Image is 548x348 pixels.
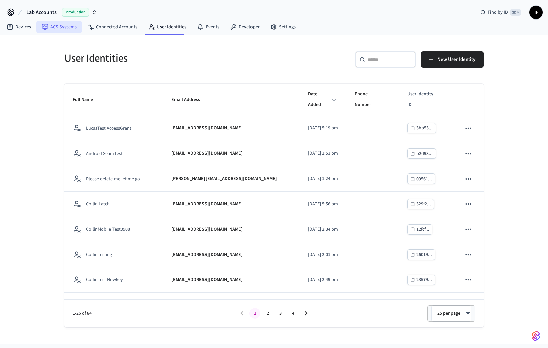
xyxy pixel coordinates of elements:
span: New User Identity [437,55,475,64]
div: b2d93... [416,150,433,158]
p: [EMAIL_ADDRESS][DOMAIN_NAME] [171,226,243,233]
span: Lab Accounts [26,8,57,16]
div: 26019... [416,250,432,259]
p: [EMAIL_ADDRESS][DOMAIN_NAME] [171,276,243,283]
p: [EMAIL_ADDRESS][DOMAIN_NAME] [171,150,243,157]
button: New User Identity [421,51,484,68]
a: User Identities [143,21,192,33]
p: CollinTesting [86,251,112,258]
a: ACS Systems [36,21,82,33]
div: 23579... [416,276,432,284]
button: 23579... [407,275,435,285]
span: Date Added [308,89,338,110]
span: Full Name [73,94,102,105]
button: Go to page 2 [262,308,273,319]
a: Events [192,21,225,33]
p: [DATE] 2:49 pm [308,276,338,283]
span: Find by ID [488,9,508,16]
button: 26019... [407,249,435,260]
button: 12fcf... [407,224,432,235]
span: ⌘ K [510,9,521,16]
p: Collin Latch [86,201,110,207]
div: 09561... [416,175,432,183]
p: [EMAIL_ADDRESS][DOMAIN_NAME] [171,201,243,208]
div: 3bb53... [416,124,433,132]
p: [DATE] 2:01 pm [308,251,338,258]
p: CollinTest Newkey [86,276,123,283]
p: [DATE] 1:24 pm [308,175,338,182]
button: Go to next page [301,308,311,319]
p: [PERSON_NAME][EMAIL_ADDRESS][DOMAIN_NAME] [171,175,277,182]
span: Phone Number [355,89,391,110]
button: Go to page 3 [275,308,286,319]
p: Android SeamTest [86,150,123,157]
button: 329f2... [407,199,434,209]
button: Go to page 4 [288,308,299,319]
span: Email Address [171,94,209,105]
div: 25 per page [431,305,471,321]
nav: pagination navigation [236,308,312,319]
p: LucasTest AccessGrant [86,125,131,132]
p: [DATE] 5:56 pm [308,201,338,208]
button: b2d93... [407,148,436,159]
span: 1-25 of 84 [73,310,236,317]
span: User Identity ID [407,89,445,110]
div: 329f2... [416,200,431,208]
button: page 1 [249,308,260,319]
p: [DATE] 5:19 pm [308,125,338,132]
div: 12fcf... [416,225,429,234]
button: 3bb53... [407,123,436,133]
a: Settings [265,21,301,33]
p: [DATE] 2:34 pm [308,226,338,233]
p: [EMAIL_ADDRESS][DOMAIN_NAME] [171,125,243,132]
p: [EMAIL_ADDRESS][DOMAIN_NAME] [171,251,243,258]
p: Please delete me let me go [86,176,140,182]
div: Find by ID⌘ K [475,6,527,18]
span: Production [62,8,89,17]
a: Devices [1,21,36,33]
p: [DATE] 1:53 pm [308,150,338,157]
img: SeamLogoGradient.69752ec5.svg [532,331,540,341]
a: Connected Accounts [82,21,143,33]
button: IF [529,6,543,19]
h5: User Identities [64,51,270,65]
span: IF [530,6,542,18]
p: [DATE] 12:07 pm [308,298,338,312]
button: 09561... [407,173,435,184]
p: CollinMobile Test0908 [86,226,130,233]
a: Developer [225,21,265,33]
